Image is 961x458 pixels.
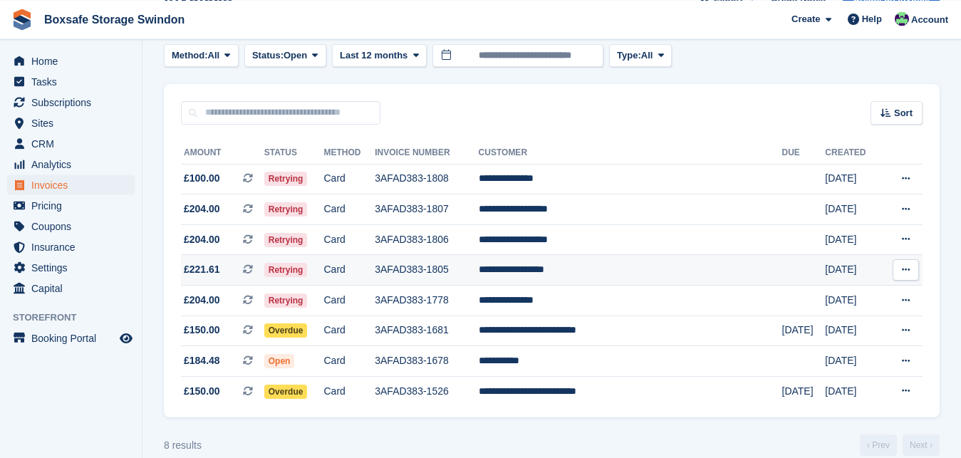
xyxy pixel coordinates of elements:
td: [DATE] [825,164,881,194]
span: Open [264,354,295,368]
span: Tasks [31,71,117,91]
td: Card [323,376,375,406]
a: menu [7,278,135,298]
span: Subscriptions [31,92,117,112]
span: Retrying [264,202,308,217]
span: £221.61 [184,262,220,277]
a: menu [7,133,135,153]
span: Overdue [264,323,308,338]
a: Preview store [118,329,135,346]
td: Card [323,164,375,194]
nav: Page [857,434,942,456]
span: Method: [172,48,208,63]
td: [DATE] [825,346,881,377]
td: [DATE] [825,316,881,346]
a: menu [7,216,135,236]
span: Retrying [264,293,308,308]
a: Previous [860,434,897,456]
span: All [208,48,220,63]
a: Next [903,434,940,456]
td: Card [323,346,375,377]
a: menu [7,71,135,91]
td: 3AFAD383-1778 [375,286,478,316]
td: [DATE] [782,376,826,406]
td: Card [323,224,375,255]
td: Card [323,316,375,346]
span: Insurance [31,236,117,256]
th: Status [264,142,324,165]
button: Last 12 months [332,44,427,68]
a: menu [7,92,135,112]
span: Type: [617,48,641,63]
td: 3AFAD383-1808 [375,164,478,194]
td: [DATE] [825,376,881,406]
td: Card [323,255,375,286]
span: Retrying [264,263,308,277]
a: menu [7,195,135,215]
span: Retrying [264,233,308,247]
td: [DATE] [825,194,881,225]
button: Type: All [609,44,672,68]
span: Account [911,12,948,26]
span: Capital [31,278,117,298]
th: Amount [181,142,264,165]
span: Pricing [31,195,117,215]
button: Status: Open [244,44,326,68]
span: Retrying [264,172,308,186]
a: menu [7,257,135,277]
th: Invoice Number [375,142,478,165]
span: £184.48 [184,353,220,368]
img: Kim Virabi [895,11,909,26]
td: 3AFAD383-1526 [375,376,478,406]
th: Customer [479,142,782,165]
td: [DATE] [825,255,881,286]
button: Method: All [164,44,239,68]
td: 3AFAD383-1806 [375,224,478,255]
th: Due [782,142,826,165]
td: Card [323,194,375,225]
span: Overdue [264,385,308,399]
a: menu [7,51,135,71]
a: menu [7,154,135,174]
td: 3AFAD383-1807 [375,194,478,225]
span: £204.00 [184,232,220,247]
span: £100.00 [184,171,220,186]
span: £150.00 [184,384,220,399]
span: All [641,48,653,63]
td: [DATE] [825,286,881,316]
span: Home [31,51,117,71]
span: Sort [894,106,913,120]
span: Sites [31,113,117,132]
span: Status: [252,48,284,63]
span: Booking Portal [31,328,117,348]
th: Method [323,142,375,165]
span: Settings [31,257,117,277]
a: menu [7,236,135,256]
td: 3AFAD383-1681 [375,316,478,346]
span: £204.00 [184,202,220,217]
span: Invoices [31,175,117,194]
a: Boxsafe Storage Swindon [38,7,190,31]
td: [DATE] [825,224,881,255]
span: Analytics [31,154,117,174]
span: £204.00 [184,293,220,308]
a: menu [7,328,135,348]
a: menu [7,113,135,132]
td: Card [323,286,375,316]
span: Coupons [31,216,117,236]
td: 3AFAD383-1678 [375,346,478,377]
span: Storefront [13,310,142,324]
div: 8 results [164,438,202,453]
span: Create [791,11,820,26]
span: CRM [31,133,117,153]
td: [DATE] [782,316,826,346]
span: Help [862,11,882,26]
img: stora-icon-8386f47178a22dfd0bd8f6a31ec36ba5ce8667c1dd55bd0f319d3a0aa187defe.svg [11,9,33,30]
span: £150.00 [184,323,220,338]
span: Open [284,48,307,63]
a: menu [7,175,135,194]
th: Created [825,142,881,165]
td: 3AFAD383-1805 [375,255,478,286]
span: Last 12 months [340,48,407,63]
